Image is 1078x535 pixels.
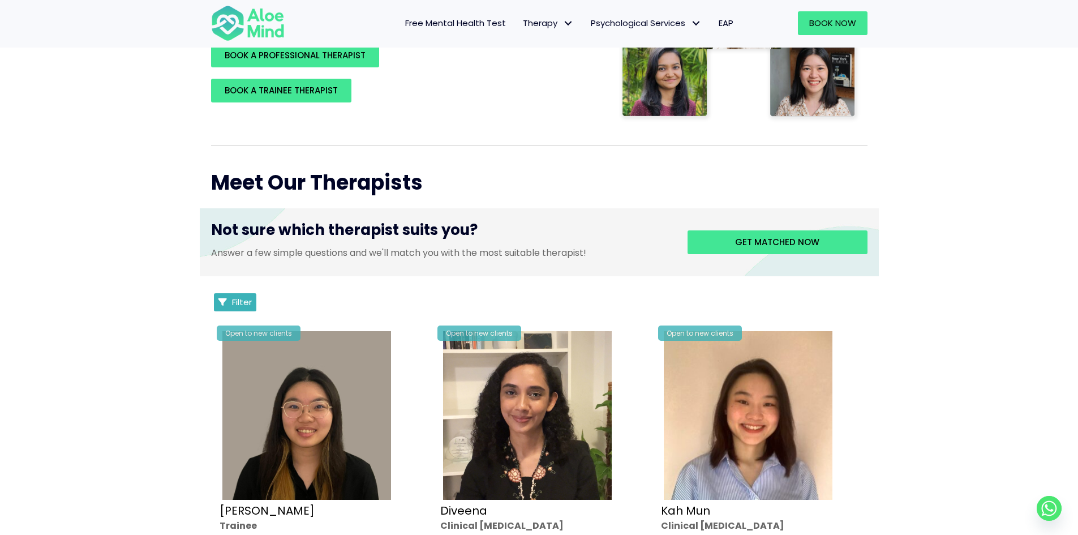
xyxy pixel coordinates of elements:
[582,11,710,35] a: Psychological ServicesPsychological Services: submenu
[299,11,742,35] nav: Menu
[211,220,671,246] h3: Not sure which therapist suits you?
[440,502,487,518] a: Diveena
[560,15,577,32] span: Therapy: submenu
[661,519,859,532] div: Clinical [MEDICAL_DATA]
[217,326,300,341] div: Open to new clients
[688,230,867,254] a: Get matched now
[710,11,742,35] a: EAP
[735,236,819,248] span: Get matched now
[222,331,391,500] img: Profile – Xin Yi
[443,331,612,500] img: IMG_1660 – Diveena Nair
[440,519,638,532] div: Clinical [MEDICAL_DATA]
[211,168,423,197] span: Meet Our Therapists
[658,326,742,341] div: Open to new clients
[405,17,506,29] span: Free Mental Health Test
[523,17,574,29] span: Therapy
[809,17,856,29] span: Book Now
[514,11,582,35] a: TherapyTherapy: submenu
[220,519,418,532] div: Trainee
[591,17,702,29] span: Psychological Services
[661,502,710,518] a: Kah Mun
[211,246,671,259] p: Answer a few simple questions and we'll match you with the most suitable therapist!
[719,17,733,29] span: EAP
[214,293,257,311] button: Filter Listings
[211,44,379,67] a: BOOK A PROFESSIONAL THERAPIST
[220,502,315,518] a: [PERSON_NAME]
[1037,496,1062,521] a: Whatsapp
[664,331,832,500] img: Kah Mun-profile-crop-300×300
[225,49,366,61] span: BOOK A PROFESSIONAL THERAPIST
[232,296,252,308] span: Filter
[211,79,351,102] a: BOOK A TRAINEE THERAPIST
[397,11,514,35] a: Free Mental Health Test
[688,15,705,32] span: Psychological Services: submenu
[798,11,867,35] a: Book Now
[211,5,285,42] img: Aloe mind Logo
[225,84,338,96] span: BOOK A TRAINEE THERAPIST
[437,326,521,341] div: Open to new clients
